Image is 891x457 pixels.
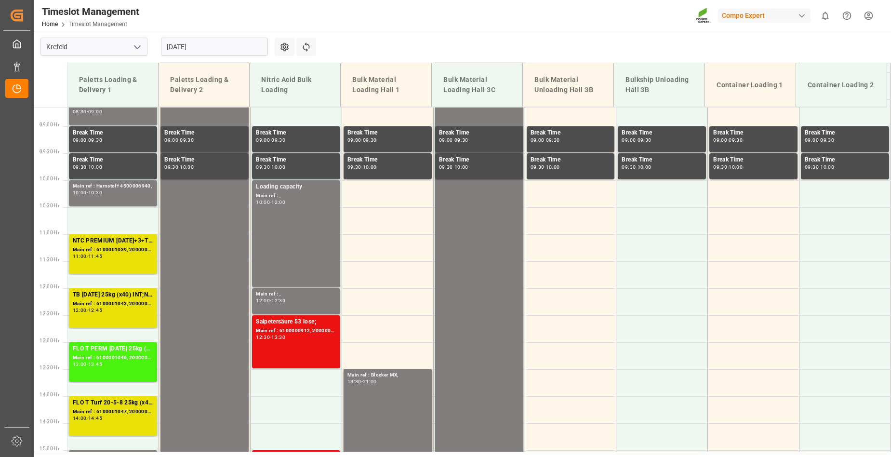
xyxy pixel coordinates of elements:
[161,38,268,56] input: DD.MM.YYYY
[164,155,245,165] div: Break Time
[363,379,377,384] div: 21:00
[40,446,59,451] span: 15:00 Hr
[622,71,697,99] div: Bulkship Unloading Hall 3B
[88,308,102,312] div: 12:45
[531,138,545,142] div: 09:00
[804,76,879,94] div: Container Loading 2
[347,155,428,165] div: Break Time
[73,155,153,165] div: Break Time
[88,254,102,258] div: 11:45
[256,290,336,298] div: Main ref : ,
[622,128,702,138] div: Break Time
[40,230,59,235] span: 11:00 Hr
[87,109,88,114] div: -
[130,40,144,54] button: open menu
[73,128,153,138] div: Break Time
[256,192,336,200] div: Main ref : ,
[271,335,285,339] div: 13:30
[546,165,560,169] div: 10:00
[819,165,820,169] div: -
[696,7,711,24] img: Screenshot%202023-09-29%20at%2010.02.21.png_1712312052.png
[256,182,336,192] div: Loading capacity
[347,371,428,379] div: Main ref : Blocker MX,
[256,165,270,169] div: 09:30
[73,408,153,416] div: Main ref : 6100001047, 2000000754;
[73,246,153,254] div: Main ref : 6100001039, 2000000560;
[73,236,153,246] div: NTC PREMIUM [DATE]+3+TE 600kg BB;
[805,165,819,169] div: 09:30
[544,138,545,142] div: -
[713,155,794,165] div: Break Time
[40,176,59,181] span: 10:00 Hr
[73,109,87,114] div: 08:30
[73,165,87,169] div: 09:30
[40,338,59,343] span: 13:00 Hr
[73,254,87,258] div: 11:00
[256,317,336,327] div: Salpetersäure 53 lose;
[166,71,241,99] div: Paletts Loading & Delivery 2
[164,128,245,138] div: Break Time
[814,5,836,27] button: show 0 new notifications
[544,165,545,169] div: -
[88,138,102,142] div: 09:30
[40,257,59,262] span: 11:30 Hr
[87,362,88,366] div: -
[531,128,611,138] div: Break Time
[40,365,59,370] span: 13:30 Hr
[819,138,820,142] div: -
[531,155,611,165] div: Break Time
[820,138,834,142] div: 09:30
[40,392,59,397] span: 14:00 Hr
[454,138,468,142] div: 09:30
[73,416,87,420] div: 14:00
[87,190,88,195] div: -
[622,155,702,165] div: Break Time
[439,71,515,99] div: Bulk Material Loading Hall 3C
[73,354,153,362] div: Main ref : 6100001046, 2000000754;
[180,138,194,142] div: 09:30
[42,21,58,27] a: Home
[454,165,468,169] div: 10:00
[256,138,270,142] div: 09:00
[40,284,59,289] span: 12:00 Hr
[88,416,102,420] div: 14:45
[87,254,88,258] div: -
[347,165,361,169] div: 09:30
[87,138,88,142] div: -
[638,138,652,142] div: 09:30
[73,300,153,308] div: Main ref : 6100001043, 2000000984; 2000000777;2000000289;
[713,138,727,142] div: 09:00
[164,165,178,169] div: 09:30
[718,9,811,23] div: Compo Expert
[820,165,834,169] div: 10:00
[73,308,87,312] div: 12:00
[40,122,59,127] span: 09:00 Hr
[347,128,428,138] div: Break Time
[636,165,637,169] div: -
[531,165,545,169] div: 09:30
[361,379,363,384] div: -
[347,138,361,142] div: 09:00
[531,71,606,99] div: Bulk Material Unloading Hall 3B
[727,165,729,169] div: -
[270,138,271,142] div: -
[256,128,336,138] div: Break Time
[257,71,332,99] div: Nitric Acid Bulk Loading
[270,298,271,303] div: -
[271,298,285,303] div: 12:30
[73,344,153,354] div: FLO T PERM [DATE] 25kg (x40) INT;
[361,165,363,169] div: -
[73,290,153,300] div: TB [DATE] 25kg (x40) INT;NTC PREMIUM [DATE] FOL 25 INT (MSE);NUS Premium 1000L IBC *PD;FLO T TURF...
[270,165,271,169] div: -
[836,5,858,27] button: Help Center
[636,138,637,142] div: -
[348,71,424,99] div: Bulk Material Loading Hall 1
[88,190,102,195] div: 10:30
[88,109,102,114] div: 09:00
[439,155,519,165] div: Break Time
[453,165,454,169] div: -
[180,165,194,169] div: 10:00
[713,128,794,138] div: Break Time
[638,165,652,169] div: 10:00
[88,165,102,169] div: 10:00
